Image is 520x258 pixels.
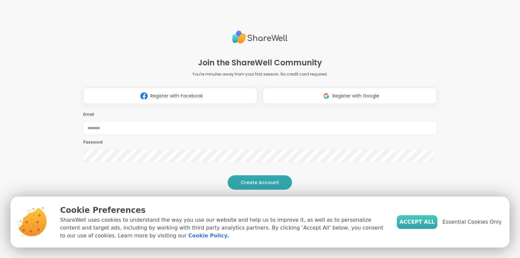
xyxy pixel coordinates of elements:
img: ShareWell Logomark [320,90,333,102]
img: ShareWell Logomark [138,90,150,102]
span: Essential Cookies Only [443,218,502,226]
span: Accept All [399,218,435,226]
span: or [250,195,270,201]
h3: Password [83,140,437,145]
h3: Email [83,112,437,117]
p: Cookie Preferences [60,204,386,216]
button: Register with Facebook [83,88,257,104]
button: Register with Google [263,88,437,104]
h1: Join the ShareWell Community [198,57,322,69]
button: Create Account [228,175,292,190]
p: You're minutes away from your first session. No credit card required. [192,71,328,77]
span: Register with Facebook [150,93,203,99]
span: Register with Google [333,93,379,99]
span: Create Account [241,179,279,186]
img: ShareWell Logo [232,28,288,46]
a: Cookie Policy. [188,232,229,240]
button: Accept All [397,215,437,229]
p: ShareWell uses cookies to understand the way you use our website and help us to improve it, as we... [60,216,386,240]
